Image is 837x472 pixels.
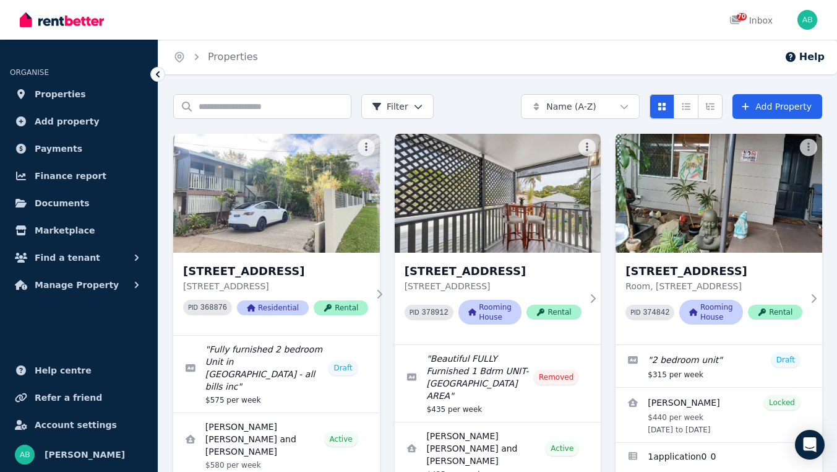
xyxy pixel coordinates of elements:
[616,134,822,344] a: 9B Cooinda St, Slacks Creek[STREET_ADDRESS]Room, [STREET_ADDRESS]PID 374842Rooming HouseRental
[200,304,227,312] code: 368876
[674,94,698,119] button: Compact list view
[188,304,198,311] small: PID
[679,300,743,325] span: Rooming House
[183,263,368,280] h3: [STREET_ADDRESS]
[630,309,640,316] small: PID
[15,445,35,465] img: Annette Bremen
[10,191,148,216] a: Documents
[405,263,582,280] h3: [STREET_ADDRESS]
[35,141,82,156] span: Payments
[208,51,258,63] a: Properties
[35,363,92,378] span: Help centre
[578,139,596,156] button: More options
[10,413,148,437] a: Account settings
[395,345,601,422] a: Edit listing: Beautiful FULLY Furnished 1 Bdrm UNIT- SLACKS CREEK AREA
[10,245,148,270] button: Find a tenant
[10,82,148,107] a: Properties
[625,280,802,292] p: Room, [STREET_ADDRESS]
[422,308,449,317] code: 378912
[10,136,148,161] a: Payments
[625,263,802,280] h3: [STREET_ADDRESS]
[35,114,100,129] span: Add property
[729,14,773,27] div: Inbox
[800,139,817,156] button: More options
[35,250,100,265] span: Find a tenant
[737,13,747,20] span: 70
[650,94,674,119] button: Card view
[748,305,802,320] span: Rental
[372,100,408,113] span: Filter
[784,50,825,64] button: Help
[10,273,148,297] button: Manage Property
[173,134,380,253] img: 9 Cooinda St, Slacks Creek
[358,139,375,156] button: More options
[45,447,125,462] span: [PERSON_NAME]
[20,11,104,29] img: RentBetter
[616,134,822,253] img: 9B Cooinda St, Slacks Creek
[183,280,368,292] p: [STREET_ADDRESS]
[405,280,582,292] p: [STREET_ADDRESS]
[732,94,822,119] a: Add Property
[795,430,825,460] div: Open Intercom Messenger
[35,223,95,238] span: Marketplace
[10,164,148,188] a: Finance report
[35,417,117,432] span: Account settings
[410,309,419,316] small: PID
[395,134,601,253] img: 9A Cooinda St, Slacks Creek
[35,278,119,292] span: Manage Property
[546,100,596,113] span: Name (A-Z)
[361,94,434,119] button: Filter
[616,345,822,387] a: Edit listing: 2 bedroom unit
[35,196,90,211] span: Documents
[797,10,817,30] img: Annette Bremen
[521,94,640,119] button: Name (A-Z)
[10,218,148,243] a: Marketplace
[10,68,49,77] span: ORGANISE
[158,40,273,74] nav: Breadcrumb
[173,134,380,335] a: 9 Cooinda St, Slacks Creek[STREET_ADDRESS][STREET_ADDRESS]PID 368876ResidentialRental
[10,385,148,410] a: Refer a friend
[237,300,309,315] span: Residential
[35,168,106,183] span: Finance report
[10,358,148,383] a: Help centre
[698,94,723,119] button: Expanded list view
[35,390,102,405] span: Refer a friend
[643,308,669,317] code: 374842
[526,305,581,320] span: Rental
[10,109,148,134] a: Add property
[650,94,723,119] div: View options
[35,87,86,102] span: Properties
[173,336,380,413] a: Edit listing: Fully furnished 2 bedroom Unit in Slacks Creek - all bills inc
[616,388,822,442] a: View details for Kirtpal Kaur
[458,300,522,325] span: Rooming House
[314,300,368,315] span: Rental
[395,134,601,344] a: 9A Cooinda St, Slacks Creek[STREET_ADDRESS][STREET_ADDRESS]PID 378912Rooming HouseRental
